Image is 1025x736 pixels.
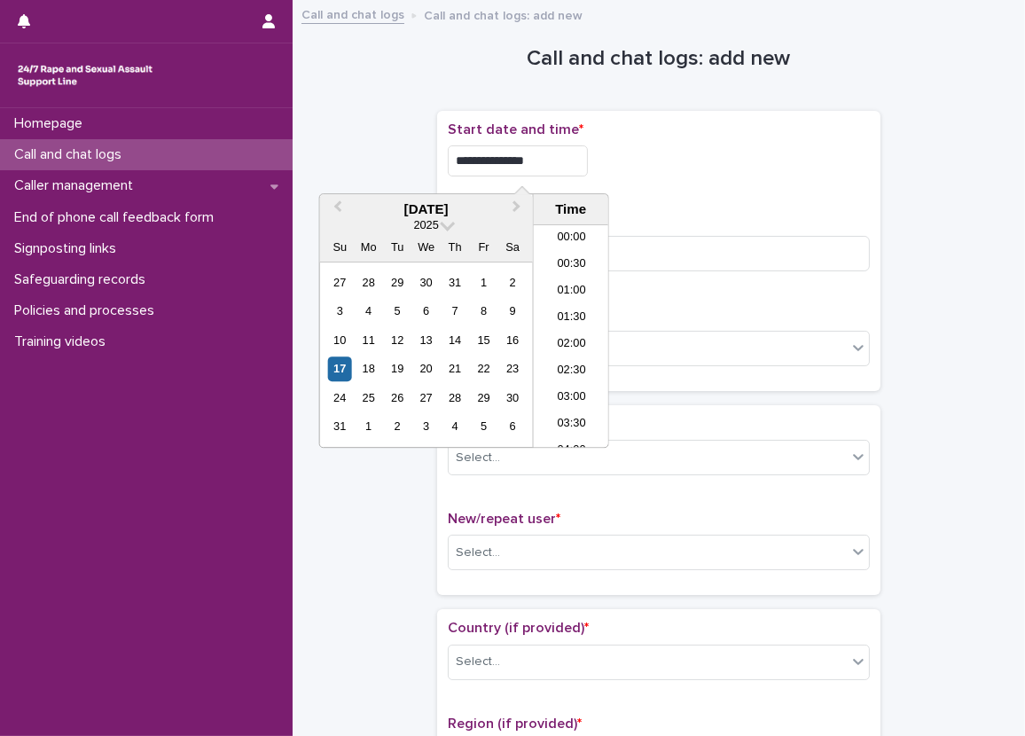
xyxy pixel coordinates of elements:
span: 2025 [413,218,438,231]
button: Previous Month [322,196,350,224]
li: 00:00 [534,225,609,252]
div: Select... [456,544,500,562]
p: Signposting links [7,240,130,257]
button: Next Month [505,196,533,224]
div: Choose Thursday, August 21st, 2025 [443,357,467,381]
div: month 2025-08 [325,269,527,442]
div: Choose Sunday, August 3rd, 2025 [328,300,352,324]
div: Choose Saturday, August 30th, 2025 [500,386,524,410]
div: Choose Monday, September 1st, 2025 [356,415,380,439]
div: Choose Friday, August 1st, 2025 [472,270,496,294]
div: Choose Saturday, August 23rd, 2025 [500,357,524,381]
p: Policies and processes [7,302,168,319]
div: Choose Wednesday, August 27th, 2025 [414,386,438,410]
div: Tu [386,235,410,259]
div: Choose Sunday, August 17th, 2025 [328,357,352,381]
div: Choose Sunday, July 27th, 2025 [328,270,352,294]
li: 03:00 [534,385,609,411]
div: Choose Sunday, August 10th, 2025 [328,328,352,352]
div: Choose Saturday, August 9th, 2025 [500,300,524,324]
div: Choose Thursday, August 28th, 2025 [443,386,467,410]
div: Choose Thursday, August 7th, 2025 [443,300,467,324]
div: Choose Monday, July 28th, 2025 [356,270,380,294]
div: Choose Sunday, August 31st, 2025 [328,415,352,439]
p: Caller management [7,177,147,194]
h1: Call and chat logs: add new [437,46,880,72]
li: 04:00 [534,438,609,465]
li: 01:30 [534,305,609,332]
span: New/repeat user [448,512,560,526]
div: Choose Tuesday, August 19th, 2025 [386,357,410,381]
div: Choose Tuesday, August 5th, 2025 [386,300,410,324]
div: Choose Wednesday, August 13th, 2025 [414,328,438,352]
div: Choose Tuesday, July 29th, 2025 [386,270,410,294]
div: Choose Thursday, September 4th, 2025 [443,415,467,439]
div: Choose Saturday, August 16th, 2025 [500,328,524,352]
div: Choose Tuesday, August 26th, 2025 [386,386,410,410]
div: Choose Monday, August 4th, 2025 [356,300,380,324]
div: Choose Friday, August 22nd, 2025 [472,357,496,381]
div: Choose Tuesday, September 2nd, 2025 [386,415,410,439]
span: Start date and time [448,122,583,137]
div: Mo [356,235,380,259]
div: We [414,235,438,259]
div: Choose Thursday, July 31st, 2025 [443,270,467,294]
li: 00:30 [534,252,609,278]
p: Safeguarding records [7,271,160,288]
div: [DATE] [320,201,533,217]
div: Sa [500,235,524,259]
div: Select... [456,653,500,671]
div: Choose Saturday, August 2nd, 2025 [500,270,524,294]
div: Choose Wednesday, September 3rd, 2025 [414,415,438,439]
img: rhQMoQhaT3yELyF149Cw [14,58,156,93]
div: Choose Friday, August 29th, 2025 [472,386,496,410]
li: 01:00 [534,278,609,305]
li: 02:30 [534,358,609,385]
div: Choose Monday, August 25th, 2025 [356,386,380,410]
p: Call and chat logs [7,146,136,163]
span: Country (if provided) [448,621,589,635]
div: Choose Friday, September 5th, 2025 [472,415,496,439]
div: Choose Thursday, August 14th, 2025 [443,328,467,352]
span: Region (if provided) [448,716,582,731]
div: Choose Monday, August 18th, 2025 [356,357,380,381]
p: Call and chat logs: add new [424,4,583,24]
div: Choose Monday, August 11th, 2025 [356,328,380,352]
div: Choose Tuesday, August 12th, 2025 [386,328,410,352]
div: Choose Friday, August 8th, 2025 [472,300,496,324]
div: Su [328,235,352,259]
div: Choose Wednesday, August 6th, 2025 [414,300,438,324]
div: Choose Friday, August 15th, 2025 [472,328,496,352]
div: Time [538,201,604,217]
a: Call and chat logs [301,4,404,24]
p: Homepage [7,115,97,132]
li: 02:00 [534,332,609,358]
div: Fr [472,235,496,259]
div: Th [443,235,467,259]
div: Choose Saturday, September 6th, 2025 [500,415,524,439]
div: Select... [456,449,500,467]
p: End of phone call feedback form [7,209,228,226]
li: 03:30 [534,411,609,438]
div: Choose Wednesday, August 20th, 2025 [414,357,438,381]
div: Choose Sunday, August 24th, 2025 [328,386,352,410]
p: Training videos [7,333,120,350]
div: Choose Wednesday, July 30th, 2025 [414,270,438,294]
